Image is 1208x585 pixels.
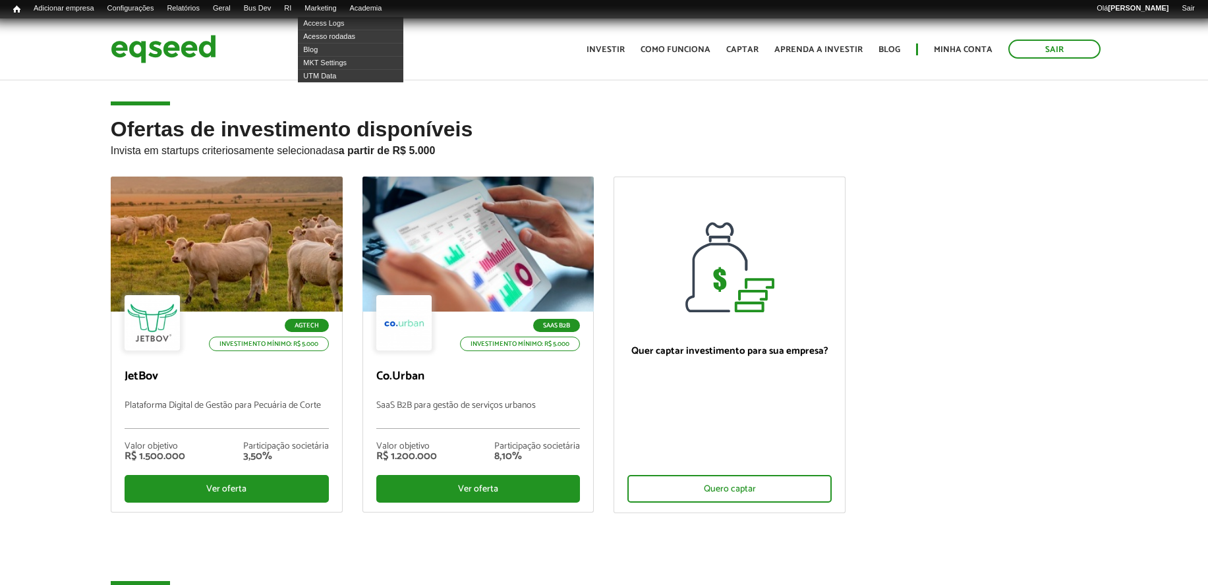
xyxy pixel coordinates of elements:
[641,45,710,54] a: Como funciona
[587,45,625,54] a: Investir
[376,442,437,451] div: Valor objetivo
[111,177,343,513] a: Agtech Investimento mínimo: R$ 5.000 JetBov Plataforma Digital de Gestão para Pecuária de Corte V...
[101,3,161,14] a: Configurações
[726,45,759,54] a: Captar
[376,370,581,384] p: Co.Urban
[243,451,329,462] div: 3,50%
[533,319,580,332] p: SaaS B2B
[125,442,185,451] div: Valor objetivo
[934,45,992,54] a: Minha conta
[774,45,863,54] a: Aprenda a investir
[243,442,329,451] div: Participação societária
[277,3,298,14] a: RI
[494,442,580,451] div: Participação societária
[614,177,846,513] a: Quer captar investimento para sua empresa? Quero captar
[13,5,20,14] span: Início
[125,401,329,429] p: Plataforma Digital de Gestão para Pecuária de Corte
[1090,3,1175,14] a: Olá[PERSON_NAME]
[627,475,832,503] div: Quero captar
[7,3,27,16] a: Início
[206,3,237,14] a: Geral
[298,3,343,14] a: Marketing
[343,3,389,14] a: Academia
[362,177,594,513] a: SaaS B2B Investimento mínimo: R$ 5.000 Co.Urban SaaS B2B para gestão de serviços urbanos Valor ob...
[1108,4,1168,12] strong: [PERSON_NAME]
[27,3,101,14] a: Adicionar empresa
[160,3,206,14] a: Relatórios
[298,16,403,30] a: Access Logs
[111,141,1098,157] p: Invista em startups criteriosamente selecionadas
[339,145,436,156] strong: a partir de R$ 5.000
[111,32,216,67] img: EqSeed
[376,451,437,462] div: R$ 1.200.000
[125,370,329,384] p: JetBov
[878,45,900,54] a: Blog
[111,118,1098,177] h2: Ofertas de investimento disponíveis
[460,337,580,351] p: Investimento mínimo: R$ 5.000
[1008,40,1101,59] a: Sair
[125,475,329,503] div: Ver oferta
[376,401,581,429] p: SaaS B2B para gestão de serviços urbanos
[285,319,329,332] p: Agtech
[627,345,832,357] p: Quer captar investimento para sua empresa?
[494,451,580,462] div: 8,10%
[1175,3,1201,14] a: Sair
[237,3,278,14] a: Bus Dev
[376,475,581,503] div: Ver oferta
[209,337,329,351] p: Investimento mínimo: R$ 5.000
[125,451,185,462] div: R$ 1.500.000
